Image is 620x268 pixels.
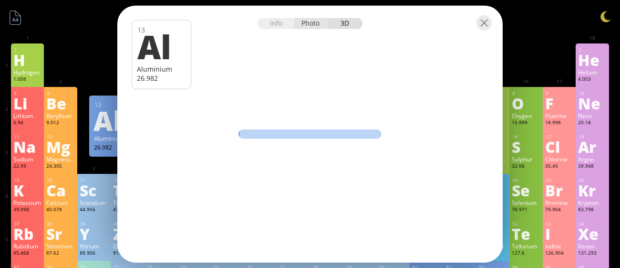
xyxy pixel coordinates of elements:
div: 11 [14,134,42,140]
div: Al [93,113,136,128]
div: O [512,96,540,111]
div: He [578,52,607,67]
div: Na [13,139,42,154]
div: Aluminium [94,134,137,143]
div: Strontium [46,242,75,250]
div: Info [258,18,294,29]
div: I [545,226,574,241]
div: 38 [47,221,75,227]
div: 22.99 [13,163,42,171]
div: Xe [578,226,607,241]
div: 78.971 [512,206,540,214]
div: 12 [47,134,75,140]
div: K [13,182,42,198]
div: 40 [114,221,142,227]
div: 88.906 [80,250,108,257]
div: Photo [294,18,329,29]
div: 39.098 [13,206,42,214]
div: Zirconium [113,242,142,250]
div: Sodium [13,155,42,163]
div: 53 [546,221,574,227]
div: 24.305 [46,163,75,171]
div: Cl [545,139,574,154]
div: Ne [578,96,607,111]
div: 131.293 [578,250,607,257]
div: 18 [579,134,607,140]
div: F [545,96,574,111]
div: 2 [579,47,607,53]
div: 26.982 [94,143,137,151]
div: 22 [114,177,142,183]
div: 10 [579,90,607,96]
div: Ca [46,182,75,198]
div: 9.012 [46,119,75,127]
div: Al [137,30,185,62]
div: 39 [80,221,108,227]
div: Y [80,226,108,241]
div: 83.798 [578,206,607,214]
div: 4.003 [578,76,607,84]
div: 36 [579,177,607,183]
div: Lithium [13,112,42,119]
div: 32.06 [512,163,540,171]
div: Sr [46,226,75,241]
div: Tellurium [512,242,540,250]
div: Titanium [113,199,142,206]
div: 18.998 [545,119,574,127]
div: 26.982 [137,73,186,82]
div: 87.62 [46,250,75,257]
div: Oxygen [512,112,540,119]
div: 6.94 [13,119,42,127]
div: Aluminium [137,64,186,73]
div: Helium [578,68,607,76]
div: Rb [13,226,42,241]
div: Ar [578,139,607,154]
div: 16 [512,134,540,140]
div: Kr [578,182,607,198]
div: 35.45 [545,163,574,171]
div: Sc [80,182,108,198]
div: Sulphur [512,155,540,163]
div: Calcium [46,199,75,206]
div: Br [545,182,574,198]
div: Yttrium [80,242,108,250]
div: 1.008 [13,76,42,84]
div: 37 [14,221,42,227]
div: Rubidium [13,242,42,250]
div: 19 [14,177,42,183]
div: Zr [113,226,142,241]
div: Ti [113,182,142,198]
div: 9 [546,90,574,96]
div: 20 [47,177,75,183]
div: Hydrogen [13,68,42,76]
div: 52 [512,221,540,227]
div: 79.904 [545,206,574,214]
div: 91.224 [113,250,142,257]
div: Li [13,96,42,111]
div: 3 [14,90,42,96]
div: 8 [512,90,540,96]
div: Krypton [578,199,607,206]
div: 40.078 [46,206,75,214]
div: 85.468 [13,250,42,257]
div: 34 [512,177,540,183]
div: 54 [579,221,607,227]
div: Se [512,182,540,198]
div: Argon [578,155,607,163]
div: Magnesium [46,155,75,163]
div: Iodine [545,242,574,250]
div: 13 [94,100,137,109]
div: 127.6 [512,250,540,257]
div: Te [512,226,540,241]
div: Bromine [545,199,574,206]
div: Selenium [512,199,540,206]
h1: Talbica. Interactive chemistry [5,5,615,24]
div: Be [46,96,75,111]
div: 15.999 [512,119,540,127]
div: Chlorine [545,155,574,163]
div: Beryllium [46,112,75,119]
div: S [512,139,540,154]
div: 39.948 [578,163,607,171]
div: 17 [546,134,574,140]
div: Mg [46,139,75,154]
